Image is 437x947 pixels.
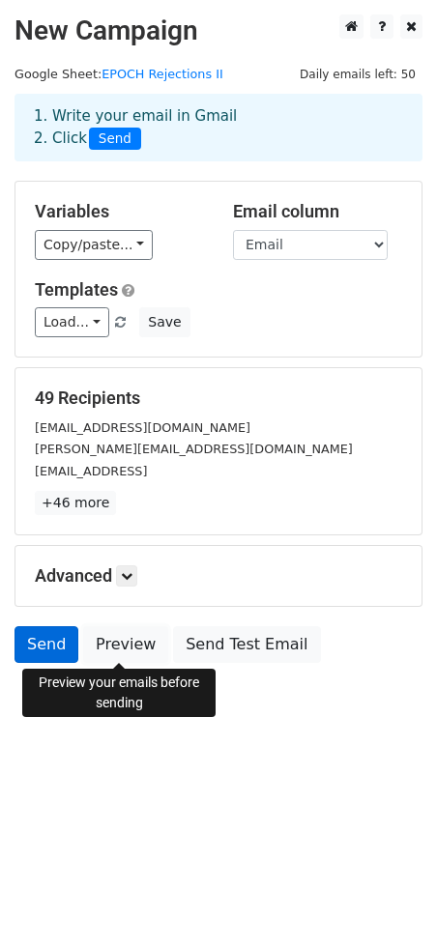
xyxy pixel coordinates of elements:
[15,67,223,81] small: Google Sheet:
[35,307,109,337] a: Load...
[102,67,223,81] a: EPOCH Rejections II
[15,626,78,663] a: Send
[35,387,402,409] h5: 49 Recipients
[293,64,422,85] span: Daily emails left: 50
[35,230,153,260] a: Copy/paste...
[19,105,418,150] div: 1. Write your email in Gmail 2. Click
[35,491,116,515] a: +46 more
[35,565,402,587] h5: Advanced
[35,201,204,222] h5: Variables
[83,626,168,663] a: Preview
[139,307,189,337] button: Save
[233,201,402,222] h5: Email column
[293,67,422,81] a: Daily emails left: 50
[35,279,118,300] a: Templates
[35,464,147,478] small: [EMAIL_ADDRESS]
[22,669,216,717] div: Preview your emails before sending
[35,442,353,456] small: [PERSON_NAME][EMAIL_ADDRESS][DOMAIN_NAME]
[35,420,250,435] small: [EMAIL_ADDRESS][DOMAIN_NAME]
[15,14,422,47] h2: New Campaign
[89,128,141,151] span: Send
[173,626,320,663] a: Send Test Email
[340,854,437,947] iframe: Chat Widget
